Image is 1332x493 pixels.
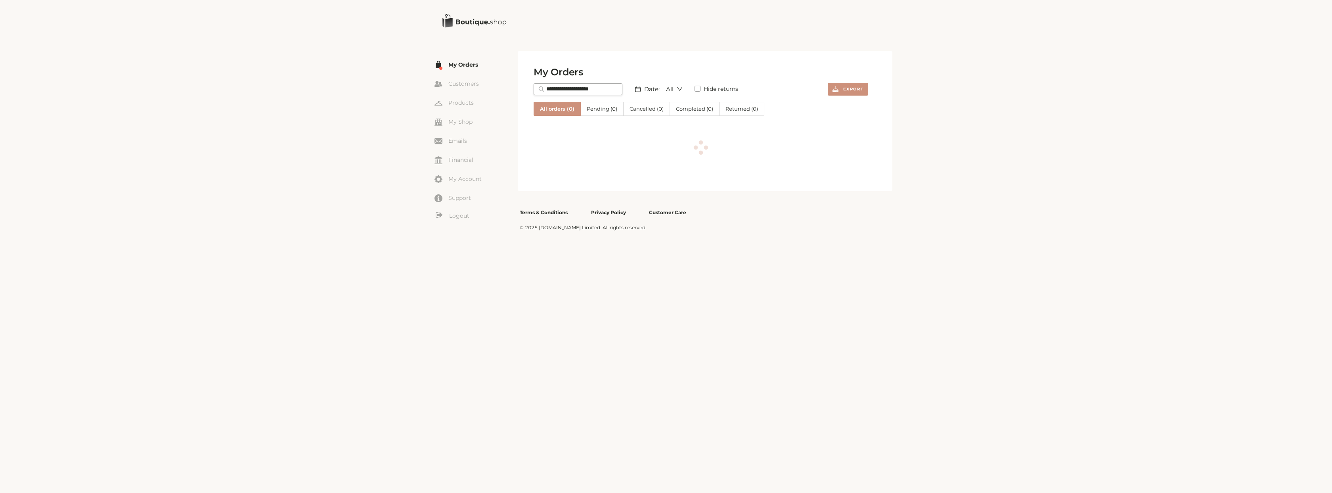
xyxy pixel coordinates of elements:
[534,67,868,78] h2: My Orders
[434,78,518,89] a: Customers
[434,137,442,145] img: my-email.svg
[434,194,442,202] img: zendesk.svg
[434,192,518,203] a: Support
[540,106,574,112] span: All orders ( 0 )
[591,207,626,216] a: Privacy Policy
[649,209,686,215] span: Customer Care
[649,207,686,216] a: Customer Care
[434,59,518,222] div: Menu
[700,85,741,92] span: Hide returns
[538,86,545,92] span: search
[630,106,664,112] span: Cancelled ( 0 )
[434,175,442,183] img: my-account.svg
[434,116,518,127] a: My Shop
[434,156,442,164] img: my-financial.svg
[676,106,713,112] span: Completed ( 0 )
[434,80,442,88] img: my-customers.svg
[635,86,641,92] img: date.svg
[434,211,518,221] a: Logout
[434,97,518,108] a: Products
[828,83,868,95] button: Export
[520,224,882,232] div: © 2025 [DOMAIN_NAME] Limited. All rights reserved.
[843,87,863,92] span: Export
[591,209,626,215] span: Privacy Policy
[677,86,683,92] span: down
[725,106,758,112] span: Returned ( 0 )
[644,84,660,94] span: Date:
[434,154,518,165] a: Financial
[520,207,568,216] a: Terms & Conditions
[434,99,442,107] img: my-hanger.svg
[434,135,518,146] a: Emails
[434,59,518,70] a: My Orders
[434,61,442,69] img: my-order.svg
[434,173,518,184] a: My Account
[587,106,617,112] span: Pending ( 0 )
[832,86,838,92] img: export.svg
[666,84,695,94] span: All
[434,118,442,126] img: my-shop.svg
[520,209,568,215] span: Terms & Conditions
